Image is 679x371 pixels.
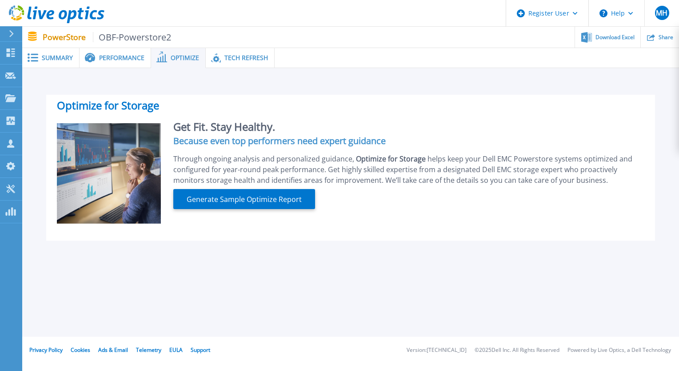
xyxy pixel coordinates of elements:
[43,32,172,42] p: PowerStore
[136,346,161,354] a: Telemetry
[191,346,210,354] a: Support
[173,137,644,145] h4: Because even top performers need expert guidance
[57,102,644,113] h2: Optimize for Storage
[656,9,667,16] span: MH
[171,55,199,61] span: Optimize
[57,123,161,225] img: Optimize Promo
[173,189,315,209] button: Generate Sample Optimize Report
[99,55,144,61] span: Performance
[224,55,268,61] span: Tech Refresh
[29,346,63,354] a: Privacy Policy
[183,194,305,205] span: Generate Sample Optimize Report
[567,347,671,353] li: Powered by Live Optics, a Dell Technology
[475,347,559,353] li: © 2025 Dell Inc. All Rights Reserved
[71,346,90,354] a: Cookies
[173,123,644,130] h2: Get Fit. Stay Healthy.
[407,347,467,353] li: Version: [TECHNICAL_ID]
[356,154,427,164] span: Optimize for Storage
[42,55,73,61] span: Summary
[173,153,644,185] div: Through ongoing analysis and personalized guidance, helps keep your Dell EMC Powerstore systems o...
[98,346,128,354] a: Ads & Email
[659,35,673,40] span: Share
[169,346,183,354] a: EULA
[595,35,635,40] span: Download Excel
[93,32,172,42] span: OBF-Powerstore2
